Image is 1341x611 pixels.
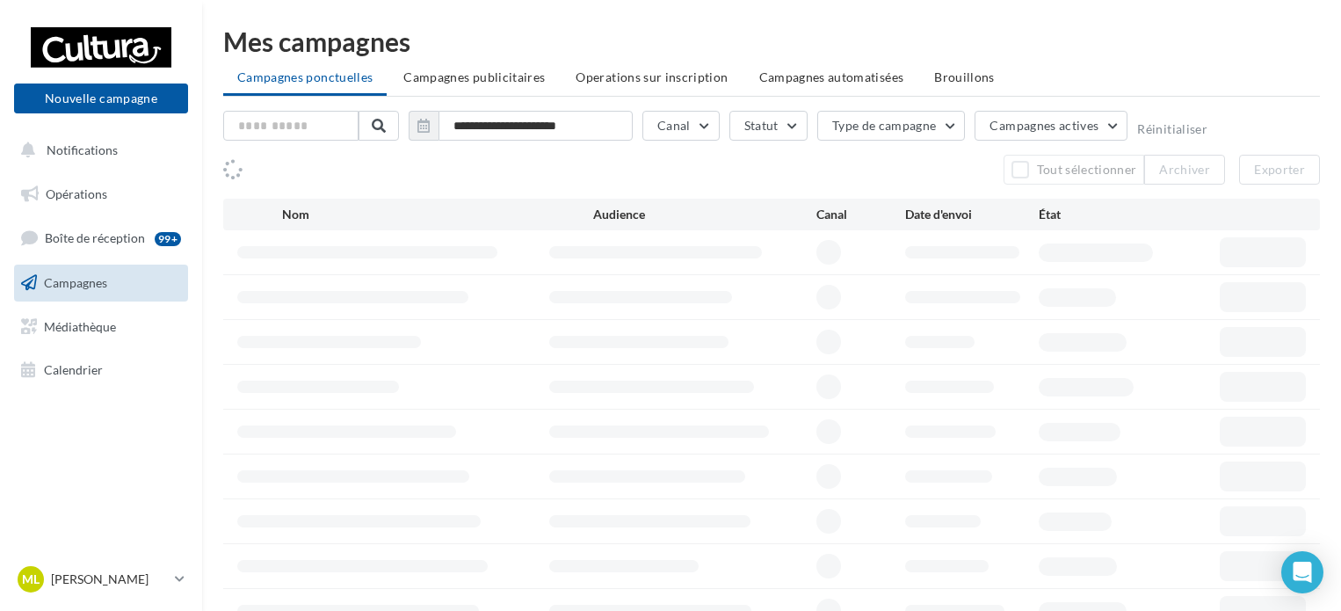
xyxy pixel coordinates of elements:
span: Brouillons [934,69,995,84]
a: Boîte de réception99+ [11,219,192,257]
button: Statut [729,111,808,141]
button: Campagnes actives [975,111,1127,141]
p: [PERSON_NAME] [51,571,168,588]
a: Opérations [11,176,192,213]
span: Notifications [47,142,118,157]
a: Calendrier [11,352,192,389]
span: Campagnes [44,275,107,290]
a: Campagnes [11,265,192,302]
div: Audience [593,206,815,223]
span: Campagnes automatisées [759,69,904,84]
span: Campagnes actives [989,118,1098,133]
button: Tout sélectionner [1004,155,1144,185]
button: Notifications [11,132,185,169]
span: Calendrier [44,362,103,377]
button: Archiver [1144,155,1225,185]
a: ML [PERSON_NAME] [14,563,188,596]
span: ML [22,571,40,588]
button: Canal [642,111,720,141]
div: Open Intercom Messenger [1281,551,1323,593]
button: Réinitialiser [1137,122,1207,136]
span: Campagnes publicitaires [403,69,545,84]
button: Nouvelle campagne [14,84,188,113]
span: Boîte de réception [45,230,145,245]
div: Canal [816,206,905,223]
span: Opérations [46,186,107,201]
div: État [1039,206,1172,223]
button: Type de campagne [817,111,966,141]
div: Nom [282,206,594,223]
span: Médiathèque [44,318,116,333]
div: Mes campagnes [223,28,1320,55]
div: 99+ [155,232,181,246]
a: Médiathèque [11,309,192,346]
button: Exporter [1239,155,1320,185]
span: Operations sur inscription [576,69,728,84]
div: Date d'envoi [905,206,1039,223]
